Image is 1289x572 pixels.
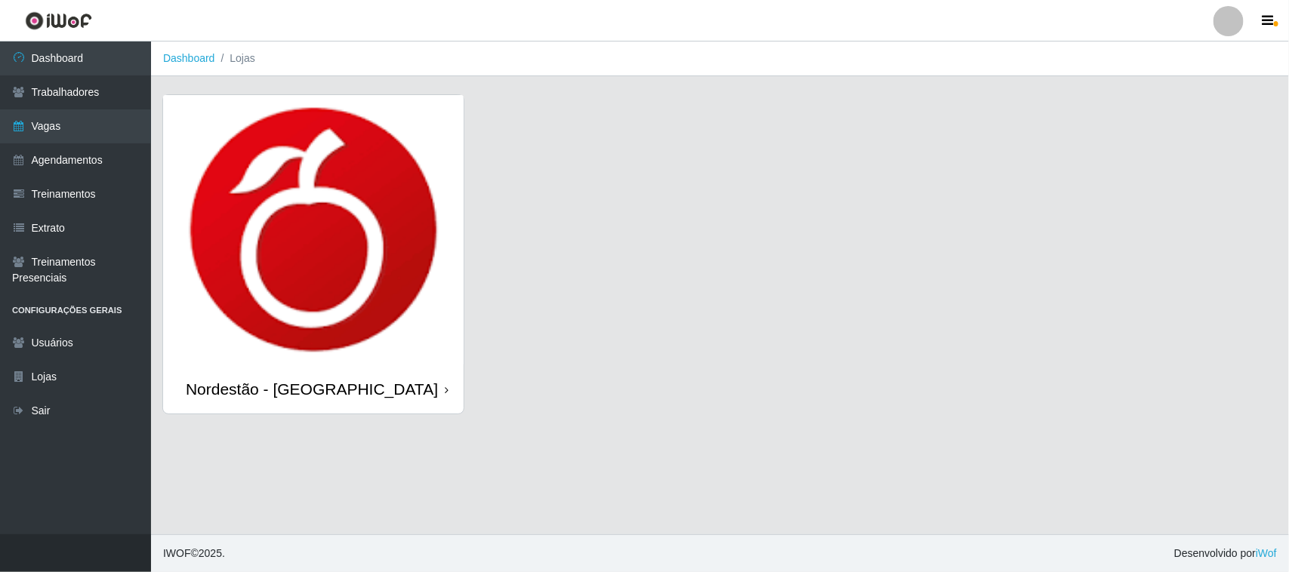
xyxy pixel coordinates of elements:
[163,52,215,64] a: Dashboard
[215,51,255,66] li: Lojas
[186,380,438,398] div: Nordestão - [GEOGRAPHIC_DATA]
[1256,547,1277,559] a: iWof
[163,547,191,559] span: IWOF
[151,42,1289,76] nav: breadcrumb
[1174,546,1277,561] span: Desenvolvido por
[163,546,225,561] span: © 2025 .
[163,95,464,414] a: Nordestão - [GEOGRAPHIC_DATA]
[163,95,464,364] img: cardImg
[25,11,92,30] img: CoreUI Logo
